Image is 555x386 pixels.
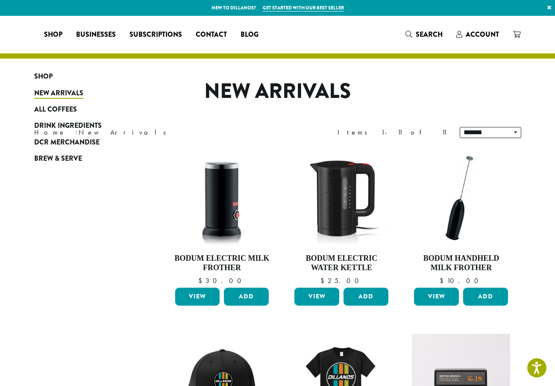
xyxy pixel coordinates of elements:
span: Subscriptions [129,29,182,40]
span: All Coffees [34,104,77,115]
span: Search [416,29,443,39]
a: Brew & Serve [34,150,137,167]
span: Blog [241,29,258,40]
bdi: 10.00 [440,276,482,285]
a: Search [399,27,449,41]
h4: Bodum Electric Water Kettle [292,254,391,272]
nav: Breadcrumb [34,127,265,138]
a: View [175,288,220,306]
span: Drink Ingredients [34,121,102,131]
button: Add [463,288,508,306]
img: DP3955.01.png [292,149,391,247]
h4: Bodum Electric Milk Frother [173,254,271,272]
a: Shop [37,28,69,41]
h1: New Arrivals [28,79,528,104]
span: $ [320,276,328,285]
span: $ [440,276,447,285]
span: New Arrivals [34,88,83,99]
h4: Bodum Handheld Milk Frother [412,254,510,272]
span: Contact [196,29,227,40]
img: DP3954.01-002.png [173,149,271,247]
a: Bodum Electric Milk Frother $30.00 [173,149,271,284]
a: Bodum Electric Water Kettle $25.00 [292,149,391,284]
div: Items 1-11 of 11 [338,127,447,138]
a: New Arrivals [34,85,137,101]
span: Account [466,29,499,39]
a: Get started with our best seller [263,4,344,12]
button: Add [344,288,388,306]
bdi: 25.00 [320,276,363,285]
a: View [294,288,339,306]
span: Shop [44,29,62,40]
span: Brew & Serve [34,153,82,164]
span: $ [198,276,206,285]
span: Shop [34,71,53,82]
a: View [414,288,459,306]
a: All Coffees [34,101,137,118]
img: DP3927.01-002.png [412,149,510,247]
a: DCR Merchandise [34,134,137,150]
a: Bodum Handheld Milk Frother $10.00 [412,149,510,284]
a: Drink Ingredients [34,118,137,134]
button: Add [224,288,269,306]
span: DCR Merchandise [34,137,100,148]
bdi: 30.00 [198,276,245,285]
span: Businesses [76,29,116,40]
a: Shop [34,68,137,85]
